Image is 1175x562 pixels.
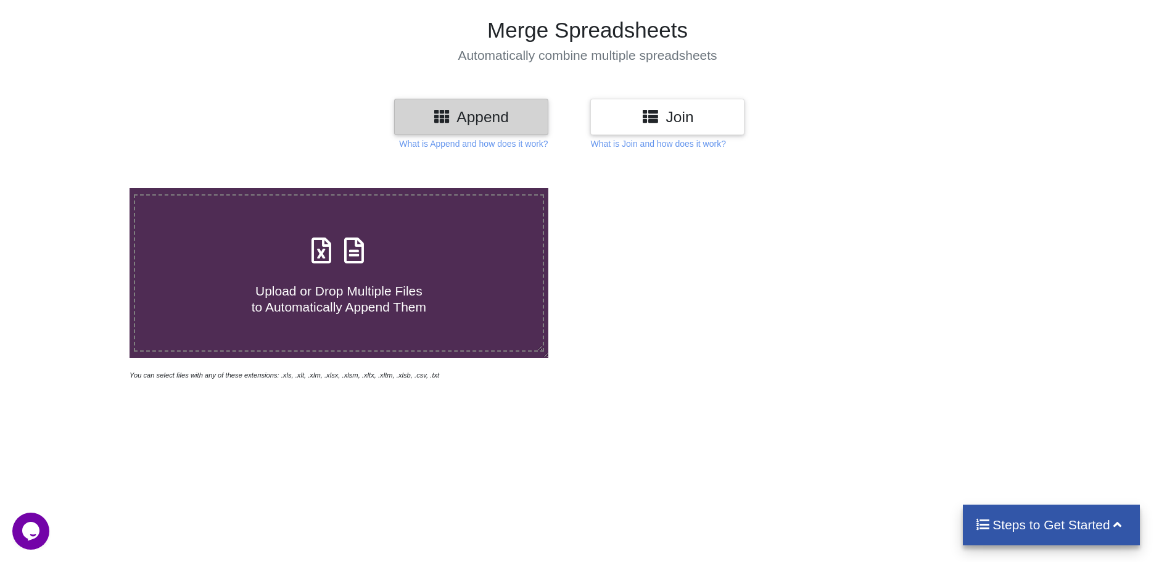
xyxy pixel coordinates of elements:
p: What is Append and how does it work? [399,138,548,150]
h3: Append [403,108,539,126]
p: What is Join and how does it work? [590,138,725,150]
span: Upload or Drop Multiple Files to Automatically Append Them [252,284,426,313]
i: You can select files with any of these extensions: .xls, .xlt, .xlm, .xlsx, .xlsm, .xltx, .xltm, ... [130,371,439,379]
iframe: chat widget [12,513,52,550]
h4: Steps to Get Started [975,517,1128,532]
h3: Join [600,108,735,126]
